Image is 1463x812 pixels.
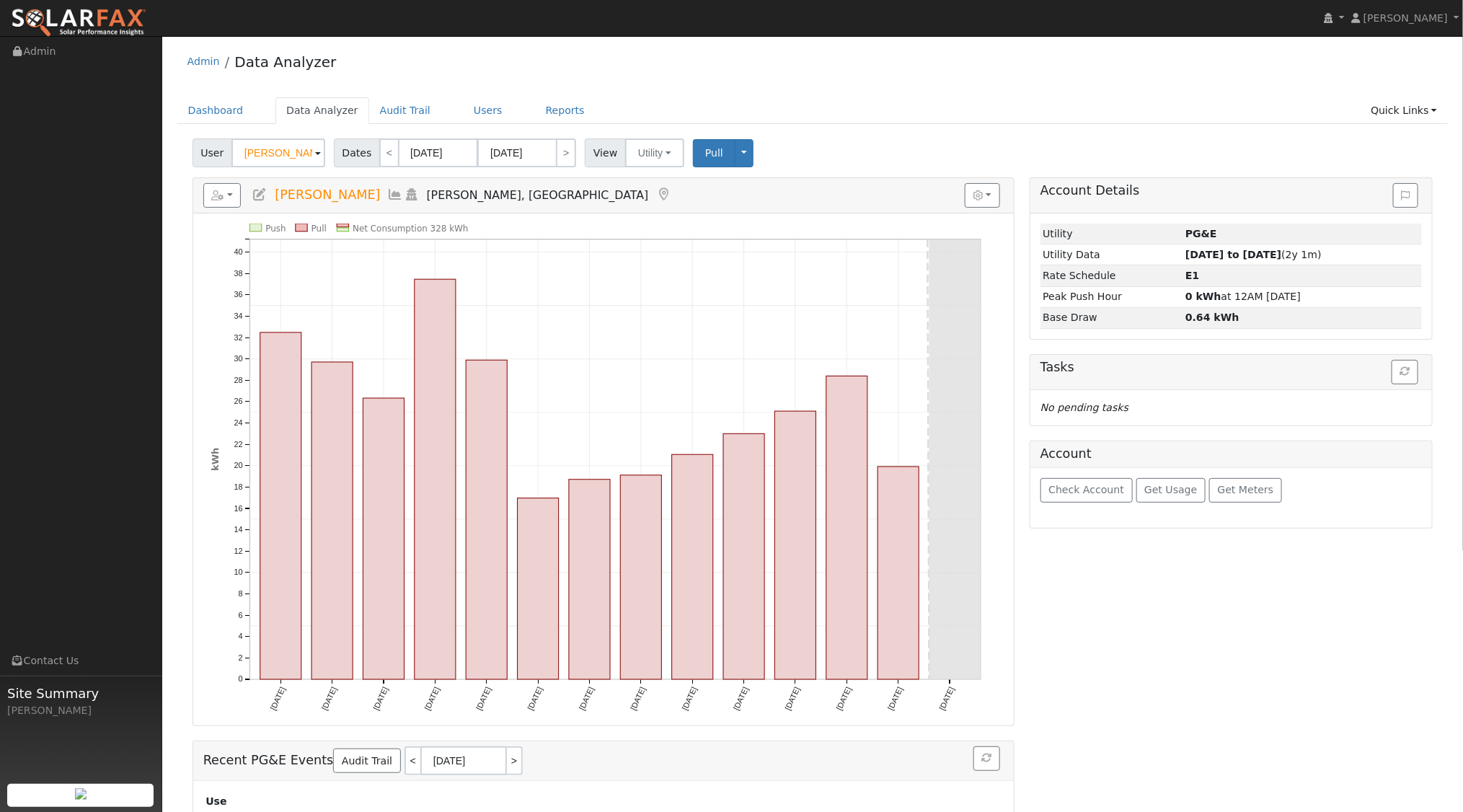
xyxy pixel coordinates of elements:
text: [DATE] [526,686,544,712]
text: [DATE] [680,686,698,712]
text: [DATE] [577,686,595,712]
text: 40 [234,247,242,256]
text: [DATE] [783,686,801,712]
text: 30 [234,354,242,363]
h5: Tasks [1040,360,1422,375]
i: No pending tasks [1040,402,1128,413]
img: retrieve [75,788,87,800]
td: Peak Push Hour [1040,286,1183,307]
span: Get Meters [1218,484,1274,495]
rect: onclick="" [774,411,816,679]
text: 26 [234,397,242,406]
text: 36 [234,291,242,299]
rect: onclick="" [672,455,713,680]
a: Audit Trail [369,97,441,124]
strong: ID: 17249538, authorized: 09/04/25 [1185,228,1217,239]
span: User [193,138,232,167]
a: Reports [535,97,596,124]
text: [DATE] [474,686,492,712]
h5: Account [1040,446,1092,461]
span: View [585,138,626,167]
td: Base Draw [1040,307,1183,328]
text: 14 [234,525,242,534]
rect: onclick="" [466,361,507,680]
rect: onclick="" [569,480,610,679]
img: SolarFax [11,8,146,38]
a: Edit User (36710) [252,187,268,202]
a: > [507,746,523,775]
span: [PERSON_NAME], [GEOGRAPHIC_DATA] [427,188,649,202]
td: Rate Schedule [1040,265,1183,286]
text: 10 [234,568,242,577]
text: Push [265,224,286,234]
span: [PERSON_NAME] [1363,12,1448,24]
button: Pull [693,139,735,167]
a: > [556,138,576,167]
a: Data Analyzer [234,53,336,71]
a: Login As (last Never) [404,187,420,202]
span: Pull [705,147,723,159]
text: 22 [234,440,242,449]
rect: onclick="" [363,398,404,679]
text: [DATE] [937,686,955,712]
strong: H [1185,270,1199,281]
a: Data Analyzer [275,97,369,124]
a: Map [655,187,671,202]
a: < [405,746,420,775]
a: Admin [187,56,220,67]
text: 24 [234,418,242,427]
input: Select a User [231,138,325,167]
strong: [DATE] to [DATE] [1185,249,1281,260]
text: Net Consumption 328 kWh [353,224,468,234]
text: 38 [234,269,242,278]
rect: onclick="" [415,279,456,679]
rect: onclick="" [878,467,919,679]
text: 0 [238,675,242,684]
text: 20 [234,462,242,470]
rect: onclick="" [826,376,867,680]
text: [DATE] [268,686,286,712]
a: Dashboard [177,97,255,124]
text: Pull [311,224,326,234]
rect: onclick="" [517,498,558,679]
text: 28 [234,376,242,384]
span: Get Usage [1144,484,1197,495]
rect: onclick="" [260,332,301,679]
text: 6 [238,611,242,619]
text: [DATE] [886,686,904,712]
span: [PERSON_NAME] [275,187,380,202]
rect: onclick="" [723,434,764,680]
button: Get Usage [1136,478,1206,503]
span: Dates [334,138,380,167]
text: [DATE] [423,686,441,712]
h5: Account Details [1040,183,1422,198]
span: (2y 1m) [1185,249,1322,260]
text: [DATE] [834,686,852,712]
td: at 12AM [DATE] [1183,286,1423,307]
span: Check Account [1048,484,1124,495]
div: [PERSON_NAME] [7,703,154,718]
text: 8 [238,589,242,598]
a: Audit Trail [333,749,400,773]
button: Get Meters [1209,478,1282,503]
button: Issue History [1393,183,1418,208]
button: Refresh [973,746,1000,771]
strong: 0.64 kWh [1185,312,1239,323]
td: Utility [1040,224,1183,244]
text: kWh [210,448,221,471]
button: Check Account [1040,478,1133,503]
h5: Recent PG&E Events [203,746,1004,775]
text: 4 [238,632,242,641]
text: [DATE] [320,686,338,712]
text: 16 [234,504,242,513]
text: 32 [234,333,242,342]
text: 12 [234,547,242,555]
a: Users [463,97,513,124]
text: [DATE] [732,686,750,712]
text: [DATE] [629,686,647,712]
span: Site Summary [7,684,154,703]
a: < [379,138,399,167]
button: Utility [625,138,684,167]
text: 2 [238,653,242,662]
text: 34 [234,312,242,320]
